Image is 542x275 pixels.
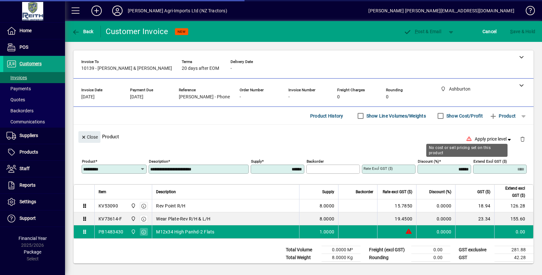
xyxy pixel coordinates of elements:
[7,75,27,80] span: Invoices
[456,254,495,262] td: GST
[411,246,450,254] td: 0.00
[81,132,98,143] span: Close
[3,72,65,83] a: Invoices
[82,159,95,164] mat-label: Product
[521,1,534,22] a: Knowledge Base
[3,161,65,177] a: Staff
[24,249,41,255] span: Package
[429,188,451,195] span: Discount (%)
[149,159,168,164] mat-label: Description
[251,159,262,164] mat-label: Supply
[455,199,494,212] td: 18.94
[495,246,534,254] td: 281.88
[19,236,47,241] span: Financial Year
[156,229,214,235] span: M12x34 High Panhd-2 Flats
[495,262,534,270] td: 324.16
[416,212,455,225] td: 0.0000
[366,254,411,262] td: Rounding
[156,188,176,195] span: Description
[288,94,290,100] span: -
[78,131,100,143] button: Close
[283,246,322,254] td: Total Volume
[418,159,439,164] mat-label: Discount (%)
[322,254,361,262] td: 8.0000 Kg
[3,210,65,227] a: Support
[365,113,426,119] label: Show Line Volumes/Weights
[486,110,519,122] button: Product
[20,166,30,171] span: Staff
[283,254,322,262] td: Total Weight
[3,128,65,144] a: Suppliers
[20,44,28,50] span: POS
[107,5,128,17] button: Profile
[179,94,230,100] span: [PERSON_NAME] - Phone
[445,113,483,119] label: Show Cost/Profit
[411,254,450,262] td: 0.00
[400,26,444,37] button: Post & Email
[7,119,45,124] span: Communications
[20,133,38,138] span: Suppliers
[515,131,530,147] button: Delete
[106,26,168,37] div: Customer Invoice
[415,29,418,34] span: P
[7,97,25,102] span: Quotes
[477,188,490,195] span: GST ($)
[494,225,533,238] td: 0.00
[81,66,172,71] span: 10139 - [PERSON_NAME] & [PERSON_NAME]
[3,105,65,116] a: Backorders
[20,61,42,66] span: Customers
[3,194,65,210] a: Settings
[99,216,122,222] div: KV73614-F
[495,254,534,262] td: 42.28
[128,6,227,16] div: [PERSON_NAME] Agri-Imports Ltd (NZ Tractors)
[481,26,498,37] button: Cancel
[231,66,232,71] span: -
[156,203,185,209] span: Rev Point R/H
[72,29,94,34] span: Back
[73,125,534,148] div: Product
[99,229,123,235] div: PB1483430
[77,134,102,140] app-page-header-button: Close
[178,30,186,34] span: NEW
[308,110,346,122] button: Product History
[510,26,535,37] span: ave & Hold
[307,159,324,164] mat-label: Backorder
[489,111,516,121] span: Product
[86,5,107,17] button: Add
[515,136,530,142] app-page-header-button: Delete
[416,225,455,238] td: 0.0000
[386,94,389,100] span: 0
[129,228,137,235] span: Ashburton
[320,216,335,222] span: 8.0000
[494,199,533,212] td: 126.28
[182,66,219,71] span: 20 days after EOM
[129,202,137,209] span: Ashburton
[20,216,36,221] span: Support
[65,26,101,37] app-page-header-button: Back
[337,94,340,100] span: 0
[381,216,412,222] div: 19.4500
[3,39,65,56] a: POS
[472,133,515,145] button: Apply price level
[510,29,513,34] span: S
[322,246,361,254] td: 0.0000 M³
[3,94,65,105] a: Quotes
[356,188,373,195] span: Backorder
[455,212,494,225] td: 23.34
[494,212,533,225] td: 155.60
[509,26,537,37] button: Save & Hold
[20,28,32,33] span: Home
[20,199,36,204] span: Settings
[473,159,507,164] mat-label: Extend excl GST ($)
[20,182,35,188] span: Reports
[156,216,210,222] span: Wear Plate-Rev R/H & L/H
[366,246,411,254] td: Freight (excl GST)
[3,116,65,127] a: Communications
[364,166,393,171] mat-label: Rate excl GST ($)
[310,111,343,121] span: Product History
[70,26,95,37] button: Back
[240,94,241,100] span: -
[129,215,137,222] span: Ashburton
[368,6,514,16] div: [PERSON_NAME] [PERSON_NAME][EMAIL_ADDRESS][DOMAIN_NAME]
[20,149,38,155] span: Products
